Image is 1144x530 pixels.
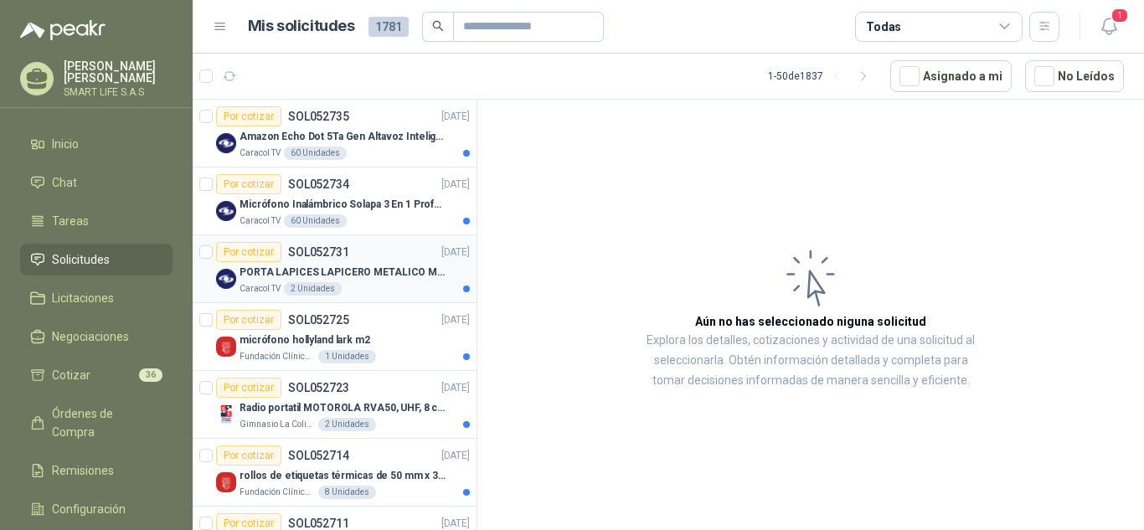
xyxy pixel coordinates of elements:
[248,14,355,39] h1: Mis solicitudes
[288,450,349,461] p: SOL052714
[441,448,470,464] p: [DATE]
[441,177,470,193] p: [DATE]
[20,282,173,314] a: Licitaciones
[193,371,477,439] a: Por cotizarSOL052723[DATE] Company LogoRadio portatil MOTOROLA RVA50, UHF, 8 canales, 500MWGimnas...
[240,197,448,213] p: Micrófono Inalámbrico Solapa 3 En 1 Profesional F11-2 X2
[695,312,926,331] h3: Aún no has seleccionado niguna solicitud
[52,212,89,230] span: Tareas
[240,418,315,431] p: Gimnasio La Colina
[20,398,173,448] a: Órdenes de Compra
[20,493,173,525] a: Configuración
[52,289,114,307] span: Licitaciones
[193,303,477,371] a: Por cotizarSOL052725[DATE] Company Logomicrófono hollyland lark m2Fundación Clínica Shaio1 Unidades
[441,312,470,328] p: [DATE]
[284,214,347,228] div: 60 Unidades
[1111,8,1129,23] span: 1
[216,445,281,466] div: Por cotizar
[240,214,281,228] p: Caracol TV
[20,244,173,275] a: Solicitudes
[20,205,173,237] a: Tareas
[216,310,281,330] div: Por cotizar
[1094,12,1124,42] button: 1
[216,201,236,221] img: Company Logo
[20,455,173,486] a: Remisiones
[240,400,448,416] p: Radio portatil MOTOROLA RVA50, UHF, 8 canales, 500MW
[52,404,157,441] span: Órdenes de Compra
[768,63,877,90] div: 1 - 50 de 1837
[52,250,110,269] span: Solicitudes
[216,133,236,153] img: Company Logo
[240,486,315,499] p: Fundación Clínica Shaio
[216,404,236,425] img: Company Logo
[318,350,376,363] div: 1 Unidades
[240,350,315,363] p: Fundación Clínica Shaio
[216,269,236,289] img: Company Logo
[240,265,448,280] p: PORTA LAPICES LAPICERO METALICO MALLA. IGUALES A LOS DEL LIK ADJUNTO
[1025,60,1124,92] button: No Leídos
[288,517,349,529] p: SOL052711
[318,486,376,499] div: 8 Unidades
[52,366,90,384] span: Cotizar
[441,109,470,125] p: [DATE]
[441,244,470,260] p: [DATE]
[64,87,173,97] p: SMART LIFE S.A.S
[288,314,349,326] p: SOL052725
[52,173,77,192] span: Chat
[288,246,349,258] p: SOL052731
[890,60,1012,92] button: Asignado a mi
[20,167,173,198] a: Chat
[193,167,477,235] a: Por cotizarSOL052734[DATE] Company LogoMicrófono Inalámbrico Solapa 3 En 1 Profesional F11-2 X2Ca...
[288,111,349,122] p: SOL052735
[52,461,114,480] span: Remisiones
[318,418,376,431] div: 2 Unidades
[20,359,173,391] a: Cotizar36
[240,147,281,160] p: Caracol TV
[139,368,162,382] span: 36
[20,128,173,160] a: Inicio
[193,235,477,303] a: Por cotizarSOL052731[DATE] Company LogoPORTA LAPICES LAPICERO METALICO MALLA. IGUALES A LOS DEL L...
[216,106,281,126] div: Por cotizar
[20,321,173,352] a: Negociaciones
[441,380,470,396] p: [DATE]
[284,147,347,160] div: 60 Unidades
[288,382,349,394] p: SOL052723
[193,439,477,507] a: Por cotizarSOL052714[DATE] Company Logorollos de etiquetas térmicas de 50 mm x 30 mmFundación Clí...
[52,500,126,518] span: Configuración
[240,129,448,145] p: Amazon Echo Dot 5Ta Gen Altavoz Inteligente Alexa Azul
[284,282,342,296] div: 2 Unidades
[216,242,281,262] div: Por cotizar
[368,17,409,37] span: 1781
[193,100,477,167] a: Por cotizarSOL052735[DATE] Company LogoAmazon Echo Dot 5Ta Gen Altavoz Inteligente Alexa AzulCara...
[52,327,129,346] span: Negociaciones
[52,135,79,153] span: Inicio
[20,20,106,40] img: Logo peakr
[64,60,173,84] p: [PERSON_NAME] [PERSON_NAME]
[216,378,281,398] div: Por cotizar
[432,20,444,32] span: search
[240,468,448,484] p: rollos de etiquetas térmicas de 50 mm x 30 mm
[216,337,236,357] img: Company Logo
[216,472,236,492] img: Company Logo
[866,18,901,36] div: Todas
[288,178,349,190] p: SOL052734
[240,332,370,348] p: micrófono hollyland lark m2
[645,331,977,391] p: Explora los detalles, cotizaciones y actividad de una solicitud al seleccionarla. Obtén informaci...
[240,282,281,296] p: Caracol TV
[216,174,281,194] div: Por cotizar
